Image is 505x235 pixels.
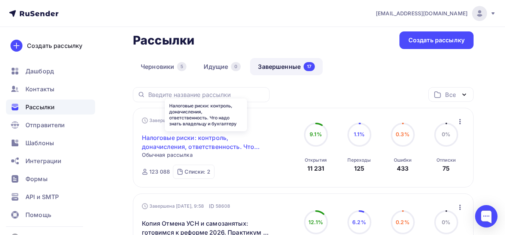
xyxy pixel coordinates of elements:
a: Отправители [6,117,95,132]
span: 0.3% [396,131,410,137]
a: Формы [6,171,95,186]
span: Дашборд [25,67,54,76]
span: ID [209,202,214,210]
div: Создать рассылку [408,36,465,45]
h2: Рассылки [133,33,194,48]
span: Помощь [25,210,51,219]
span: Интеграции [25,156,61,165]
div: Все [445,90,456,99]
span: Шаблоны [25,138,54,147]
div: 5 [177,62,186,71]
span: [EMAIL_ADDRESS][DOMAIN_NAME] [376,10,468,17]
div: 0 [231,62,241,71]
span: 1.1% [354,131,365,137]
a: Рассылки [6,100,95,115]
span: 0% [442,131,450,137]
input: Введите название рассылки [148,91,265,99]
span: 12.1% [308,219,323,225]
a: Черновики5 [133,58,194,75]
a: Налоговые риски: контроль, доначисления, ответственность. Что надо знать владельцу и бухгалтеру [142,133,270,151]
div: Налоговые риски: контроль, доначисления, ответственность. Что надо знать владельцу и бухгалтеру [165,98,247,131]
span: Рассылки [25,103,55,112]
div: 75 [442,164,450,173]
a: [EMAIL_ADDRESS][DOMAIN_NAME] [376,6,496,21]
a: Дашборд [6,64,95,79]
span: API и SMTP [25,192,59,201]
span: Формы [25,174,48,183]
div: Отписки [436,157,456,163]
span: Отправители [25,120,65,129]
div: Переходы [347,157,371,163]
a: Завершенные17 [250,58,323,75]
span: 9.1% [310,131,322,137]
div: 11 231 [307,164,325,173]
a: Контакты [6,82,95,97]
div: Ошибки [394,157,412,163]
a: Идущие0 [196,58,249,75]
div: 123 088 [149,168,170,176]
div: Завершена [DATE], 9:58 [142,202,231,210]
div: Создать рассылку [27,41,82,50]
span: Обычная рассылка [142,151,193,159]
span: 0% [442,219,450,225]
a: Шаблоны [6,135,95,150]
span: 0.2% [396,219,410,225]
span: Контакты [25,85,54,94]
div: 433 [397,164,408,173]
div: Завершена Сегодня, 10:26 [142,117,235,124]
div: Списки: 2 [185,168,210,176]
span: 6.2% [352,219,366,225]
div: Открытия [305,157,327,163]
button: Все [428,87,474,102]
div: 17 [304,62,315,71]
div: 125 [354,164,364,173]
span: 58608 [216,202,231,210]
